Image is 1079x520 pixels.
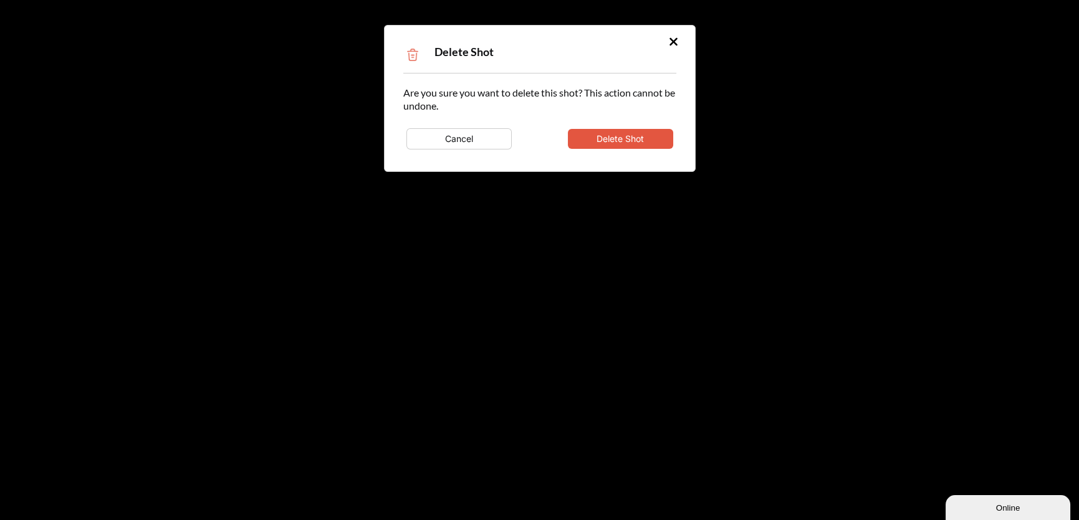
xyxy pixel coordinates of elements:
[403,45,422,64] img: Trash Icon
[406,128,512,149] button: Cancel
[434,45,494,59] span: Delete Shot
[946,493,1073,520] iframe: chat widget
[403,86,676,153] div: Are you sure you want to delete this shot? This action cannot be undone.
[568,129,673,149] button: Delete Shot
